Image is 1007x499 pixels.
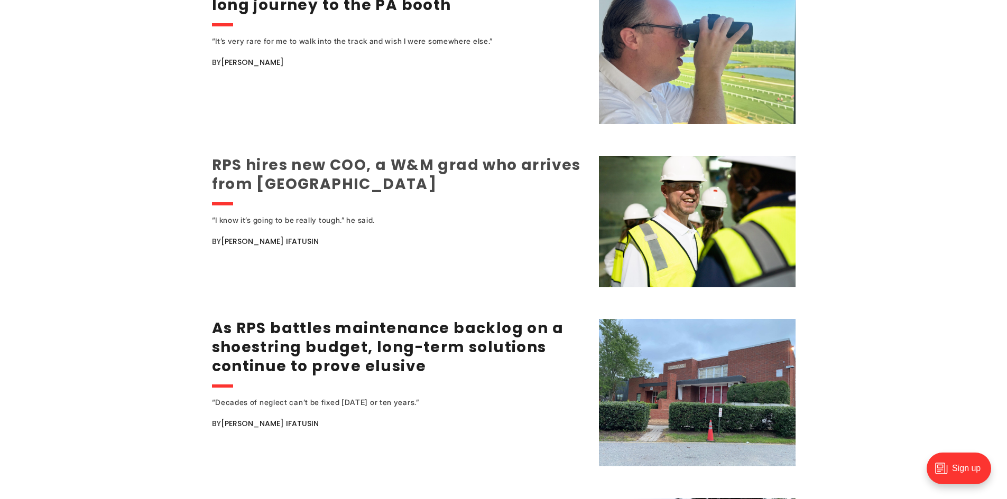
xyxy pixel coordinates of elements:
[599,319,796,466] img: As RPS battles maintenance backlog on a shoestring budget, long-term solutions continue to prove ...
[212,396,556,409] div: “Decades of neglect can’t be fixed [DATE] or ten years.”
[212,318,564,376] a: As RPS battles maintenance backlog on a shoestring budget, long-term solutions continue to prove ...
[212,417,586,430] div: By
[212,35,556,48] div: “It’s very rare for me to walk into the track and wish I were somewhere else.”
[599,156,796,287] img: RPS hires new COO, a W&M grad who arrives from Indianapolis
[221,236,319,247] a: [PERSON_NAME] Ifatusin
[212,56,586,69] div: By
[221,57,284,68] a: [PERSON_NAME]
[212,214,556,227] div: “I know it’s going to be really tough.” he said.
[918,447,1007,499] iframe: portal-trigger
[212,235,586,248] div: By
[212,155,581,194] a: RPS hires new COO, a W&M grad who arrives from [GEOGRAPHIC_DATA]
[221,418,319,429] a: [PERSON_NAME] Ifatusin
